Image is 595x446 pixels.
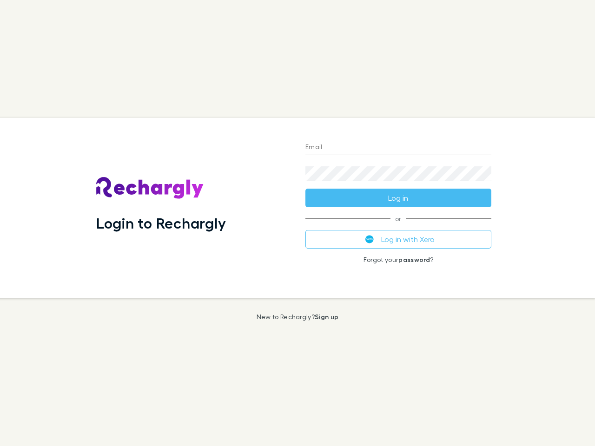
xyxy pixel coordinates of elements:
a: password [398,256,430,263]
p: New to Rechargly? [257,313,339,321]
p: Forgot your ? [305,256,491,263]
button: Log in [305,189,491,207]
img: Xero's logo [365,235,374,243]
a: Sign up [315,313,338,321]
button: Log in with Xero [305,230,491,249]
h1: Login to Rechargly [96,214,226,232]
img: Rechargly's Logo [96,177,204,199]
